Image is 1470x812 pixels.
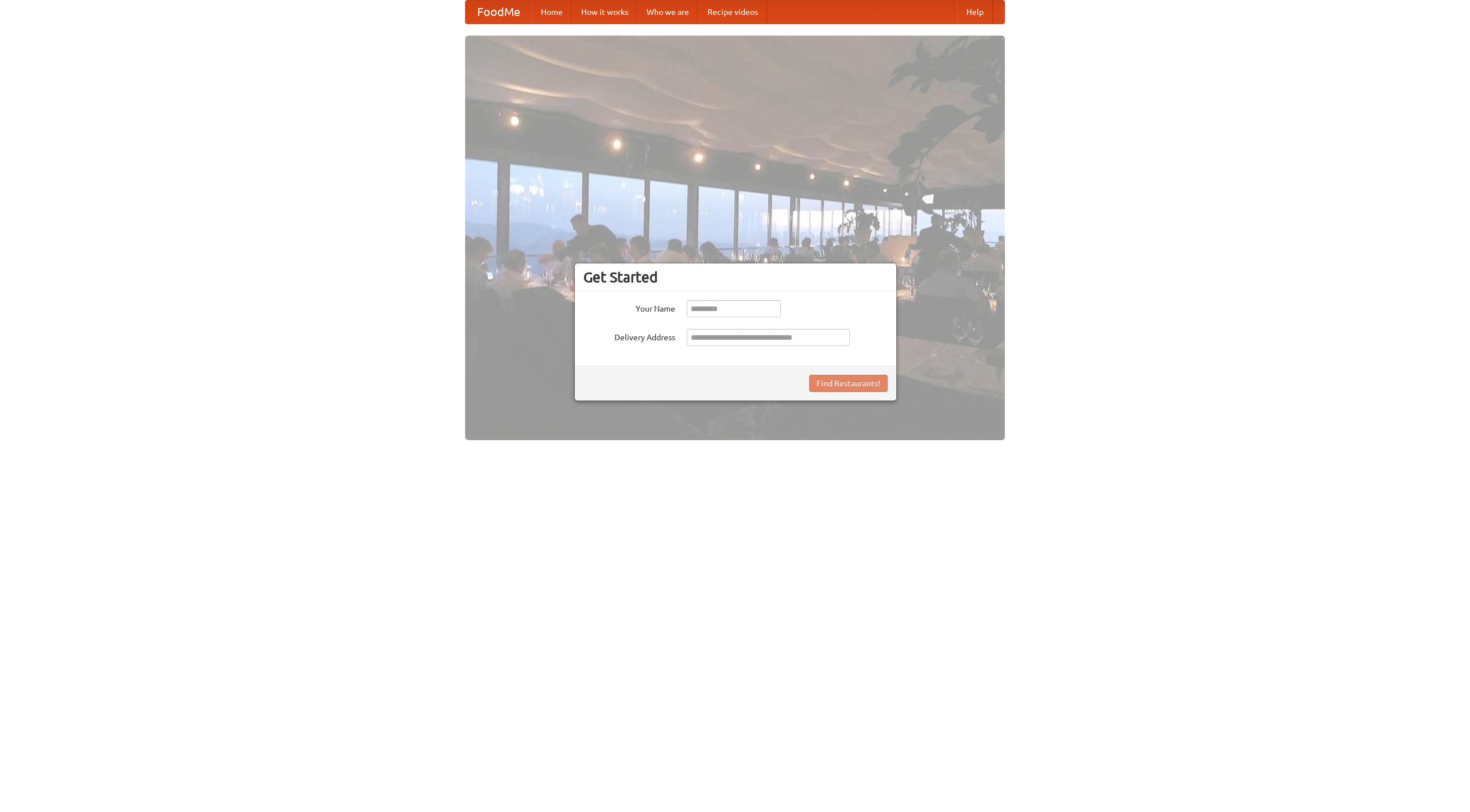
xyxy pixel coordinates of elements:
h3: Get Started [583,269,888,286]
label: Your Name [583,300,675,314]
a: Home [532,1,572,24]
a: How it works [572,1,637,24]
a: Who we are [637,1,698,24]
button: Find Restaurants! [809,375,888,392]
a: Recipe videos [698,1,767,24]
label: Delivery Address [583,329,675,343]
a: Help [957,1,993,24]
a: FoodMe [466,1,532,24]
